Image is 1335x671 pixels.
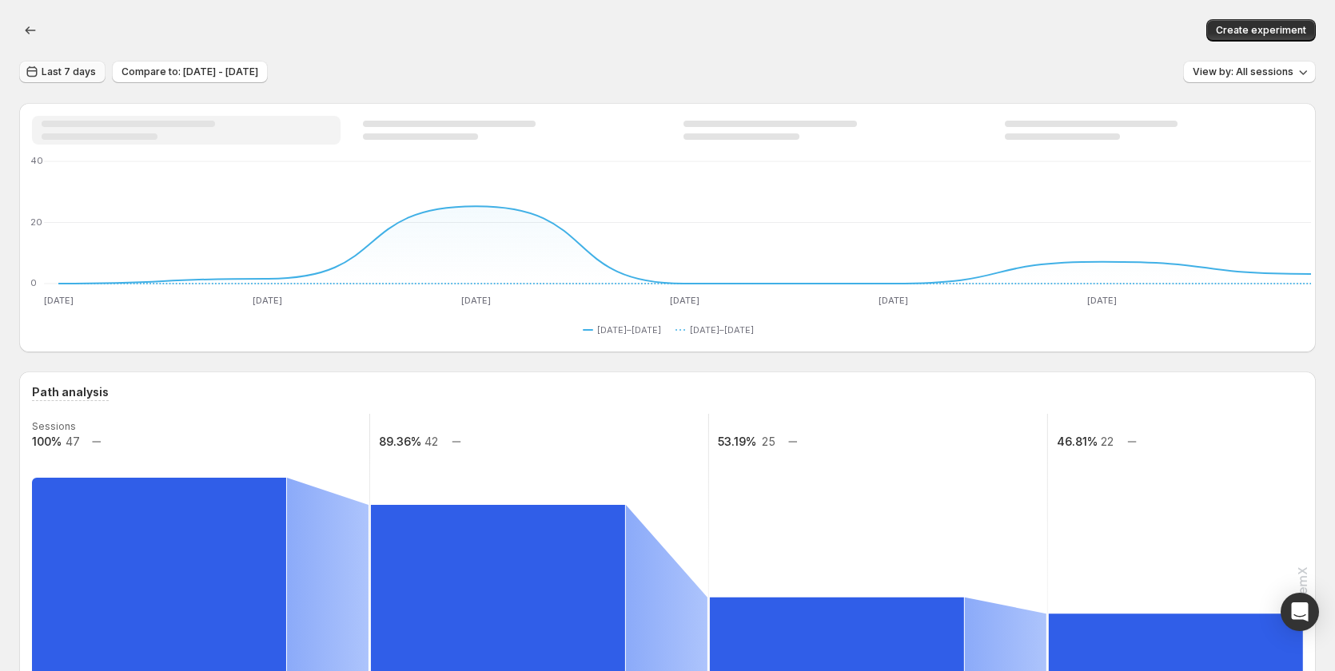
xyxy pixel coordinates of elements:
[122,66,258,78] span: Compare to: [DATE] - [DATE]
[30,216,42,228] text: 20
[1206,19,1316,42] button: Create experiment
[424,435,438,448] text: 42
[1087,295,1117,306] text: [DATE]
[66,435,80,448] text: 47
[1281,593,1319,631] div: Open Intercom Messenger
[32,384,109,400] h3: Path analysis
[675,320,760,339] button: [DATE]–[DATE]
[1101,435,1114,448] text: 22
[32,420,76,432] text: Sessions
[762,435,775,448] text: 25
[32,435,62,448] text: 100%
[19,61,106,83] button: Last 7 days
[583,320,667,339] button: [DATE]–[DATE]
[1193,66,1293,78] span: View by: All sessions
[461,295,491,306] text: [DATE]
[253,295,282,306] text: [DATE]
[1183,61,1316,83] button: View by: All sessions
[42,66,96,78] span: Last 7 days
[879,295,908,306] text: [DATE]
[379,435,421,448] text: 89.36%
[112,61,268,83] button: Compare to: [DATE] - [DATE]
[670,295,699,306] text: [DATE]
[597,324,661,336] span: [DATE]–[DATE]
[718,435,756,448] text: 53.19%
[1057,435,1098,448] text: 46.81%
[690,324,754,336] span: [DATE]–[DATE]
[30,155,43,166] text: 40
[30,277,37,288] text: 0
[44,295,74,306] text: [DATE]
[1216,24,1306,37] span: Create experiment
